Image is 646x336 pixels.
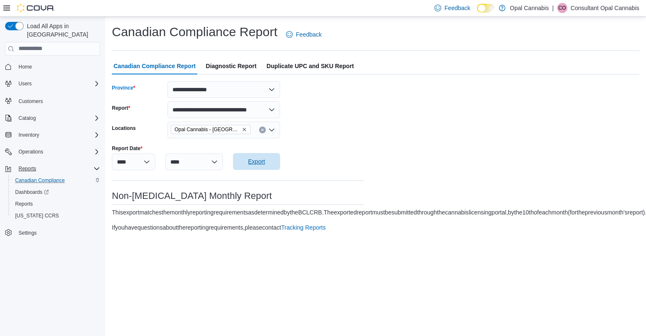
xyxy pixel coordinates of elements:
[112,24,278,40] h1: Canadian Compliance Report
[12,187,52,197] a: Dashboards
[15,130,100,140] span: Inventory
[233,153,280,170] button: Export
[8,175,103,186] button: Canadian Compliance
[15,79,100,89] span: Users
[15,113,100,123] span: Catalog
[112,191,364,201] h3: Non-[MEDICAL_DATA] Monthly Report
[15,164,40,174] button: Reports
[242,127,247,132] button: Remove Opal Cannabis - Langford from selection in this group
[15,62,35,72] a: Home
[2,146,103,158] button: Operations
[15,177,65,184] span: Canadian Compliance
[552,3,554,13] p: |
[2,95,103,107] button: Customers
[8,186,103,198] a: Dashboards
[12,211,100,221] span: Washington CCRS
[15,228,100,238] span: Settings
[296,30,322,39] span: Feedback
[15,61,100,72] span: Home
[15,189,49,196] span: Dashboards
[15,212,59,219] span: [US_STATE] CCRS
[5,57,100,261] nav: Complex example
[12,175,100,185] span: Canadian Compliance
[19,165,36,172] span: Reports
[112,125,136,132] label: Locations
[445,4,470,12] span: Feedback
[557,3,567,13] div: Consultant Opal Cannabis
[19,132,39,138] span: Inventory
[24,22,100,39] span: Load All Apps in [GEOGRAPHIC_DATA]
[19,115,36,122] span: Catalog
[268,127,275,133] button: Open list of options
[19,230,37,236] span: Settings
[12,187,100,197] span: Dashboards
[2,78,103,90] button: Users
[15,113,39,123] button: Catalog
[8,210,103,222] button: [US_STATE] CCRS
[2,227,103,239] button: Settings
[12,175,68,185] a: Canadian Compliance
[2,129,103,141] button: Inventory
[15,201,33,207] span: Reports
[15,130,42,140] button: Inventory
[2,163,103,175] button: Reports
[8,198,103,210] button: Reports
[206,58,257,74] span: Diagnostic Report
[17,4,55,12] img: Cova
[175,125,240,134] span: Opal Cannabis - [GEOGRAPHIC_DATA]
[283,26,325,43] a: Feedback
[267,58,354,74] span: Duplicate UPC and SKU Report
[248,157,265,166] span: Export
[559,3,566,13] span: CO
[15,164,100,174] span: Reports
[259,127,266,133] button: Clear input
[19,98,43,105] span: Customers
[2,61,103,73] button: Home
[571,3,639,13] p: Consultant Opal Cannabis
[112,223,326,232] div: If you have questions about the reporting requirements, please contact
[112,105,130,111] label: Report
[12,199,36,209] a: Reports
[510,3,549,13] p: Opal Cannabis
[171,125,251,134] span: Opal Cannabis - Langford
[15,95,100,106] span: Customers
[19,80,32,87] span: Users
[15,228,40,238] a: Settings
[19,148,43,155] span: Operations
[112,85,135,91] label: Province
[15,147,100,157] span: Operations
[12,211,62,221] a: [US_STATE] CCRS
[15,79,35,89] button: Users
[114,58,196,74] span: Canadian Compliance Report
[112,145,143,152] label: Report Date
[19,63,32,70] span: Home
[12,199,100,209] span: Reports
[2,112,103,124] button: Catalog
[15,147,47,157] button: Operations
[15,96,46,106] a: Customers
[281,224,326,231] a: Tracking Reports
[477,4,495,13] input: Dark Mode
